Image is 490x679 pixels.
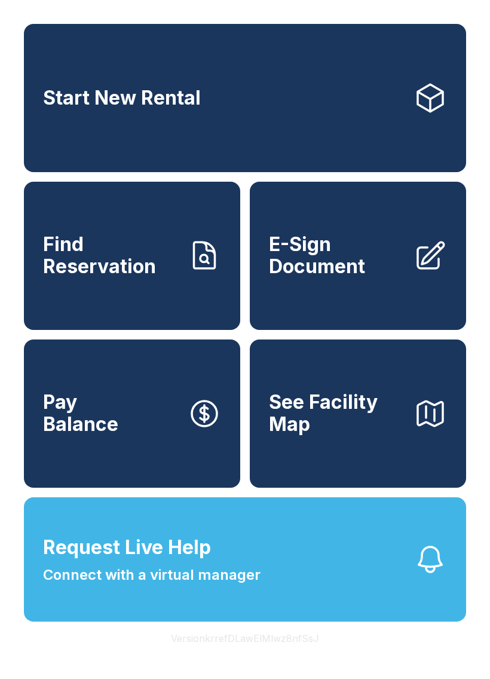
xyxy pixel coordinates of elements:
a: E-Sign Document [250,182,466,330]
span: Pay Balance [43,392,118,435]
button: See Facility Map [250,339,466,488]
span: Find Reservation [43,234,178,277]
button: Request Live HelpConnect with a virtual manager [24,497,466,622]
span: Start New Rental [43,87,201,109]
span: Request Live Help [43,533,211,562]
button: VersionkrrefDLawElMlwz8nfSsJ [161,622,329,655]
span: See Facility Map [269,392,404,435]
a: Find Reservation [24,182,240,330]
button: PayBalance [24,339,240,488]
span: Connect with a virtual manager [43,564,261,586]
span: E-Sign Document [269,234,404,277]
a: Start New Rental [24,24,466,172]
